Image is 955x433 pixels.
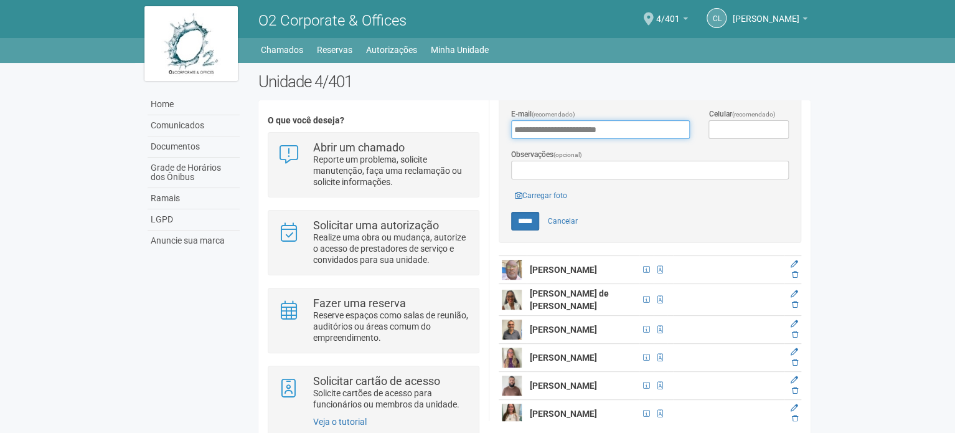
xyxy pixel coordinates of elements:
strong: [PERSON_NAME] [530,265,597,275]
span: (opcional) [553,151,582,158]
p: Reserve espaços como salas de reunião, auditórios ou áreas comum do empreendimento. [313,310,469,343]
a: Comunicados [148,115,240,136]
a: Abrir um chamado Reporte um problema, solicite manutenção, faça uma reclamação ou solicite inform... [278,142,469,188]
a: Reservas [317,41,352,59]
p: Solicite cartões de acesso para funcionários ou membros da unidade. [313,388,469,410]
a: Fazer uma reserva Reserve espaços como salas de reunião, auditórios ou áreas comum do empreendime... [278,298,469,343]
a: Veja o tutorial [313,417,367,427]
img: user.png [502,320,522,340]
h4: O que você deseja? [268,116,479,125]
a: Editar membro [791,348,798,356]
img: user.png [502,290,522,310]
a: Editar membro [791,404,798,412]
a: Minha Unidade [431,41,489,59]
strong: [PERSON_NAME] [530,409,597,419]
label: Observações [511,149,582,161]
strong: [PERSON_NAME] [530,325,597,335]
strong: [PERSON_NAME] [530,353,597,363]
a: Carregar foto [511,189,571,202]
a: Editar membro [791,260,798,269]
a: Excluir membro [792,386,798,395]
span: (recomendado) [532,111,575,118]
strong: [PERSON_NAME] [530,381,597,391]
span: (recomendado) [732,111,775,118]
a: Grade de Horários dos Ônibus [148,158,240,188]
span: 4/401 [656,2,680,24]
a: Home [148,94,240,115]
img: user.png [502,260,522,280]
p: Reporte um problema, solicite manutenção, faça uma reclamação ou solicite informações. [313,154,469,188]
a: Excluir membro [792,414,798,423]
a: Chamados [261,41,303,59]
a: Excluir membro [792,358,798,367]
img: user.png [502,404,522,424]
strong: [PERSON_NAME] de [PERSON_NAME] [530,288,609,311]
a: CL [707,8,727,28]
a: Excluir membro [792,300,798,309]
strong: Solicitar uma autorização [313,219,439,232]
a: Solicitar uma autorização Realize uma obra ou mudança, autorize o acesso de prestadores de serviç... [278,220,469,265]
p: Realize uma obra ou mudança, autorize o acesso de prestadores de serviço e convidados para sua un... [313,232,469,265]
strong: Abrir um chamado [313,141,405,154]
strong: Solicitar cartão de acesso [313,374,440,388]
a: Solicitar cartão de acesso Solicite cartões de acesso para funcionários ou membros da unidade. [278,376,469,410]
a: Excluir membro [792,330,798,339]
a: 4/401 [656,16,688,26]
a: [PERSON_NAME] [733,16,807,26]
a: Excluir membro [792,270,798,279]
a: Documentos [148,136,240,158]
a: Cancelar [541,212,585,231]
img: logo.jpg [144,6,238,81]
strong: Fazer uma reserva [313,297,406,310]
a: Anuncie sua marca [148,231,240,251]
a: Editar membro [791,376,798,384]
a: Autorizações [366,41,417,59]
label: E-mail [511,108,575,120]
a: Editar membro [791,290,798,298]
span: O2 Corporate & Offices [258,12,407,29]
span: Claudia Luíza Soares de Castro [733,2,799,24]
a: Ramais [148,188,240,209]
h2: Unidade 4/401 [258,72,811,91]
label: Celular [708,108,775,120]
a: LGPD [148,209,240,231]
a: Editar membro [791,320,798,328]
img: user.png [502,348,522,368]
img: user.png [502,376,522,396]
